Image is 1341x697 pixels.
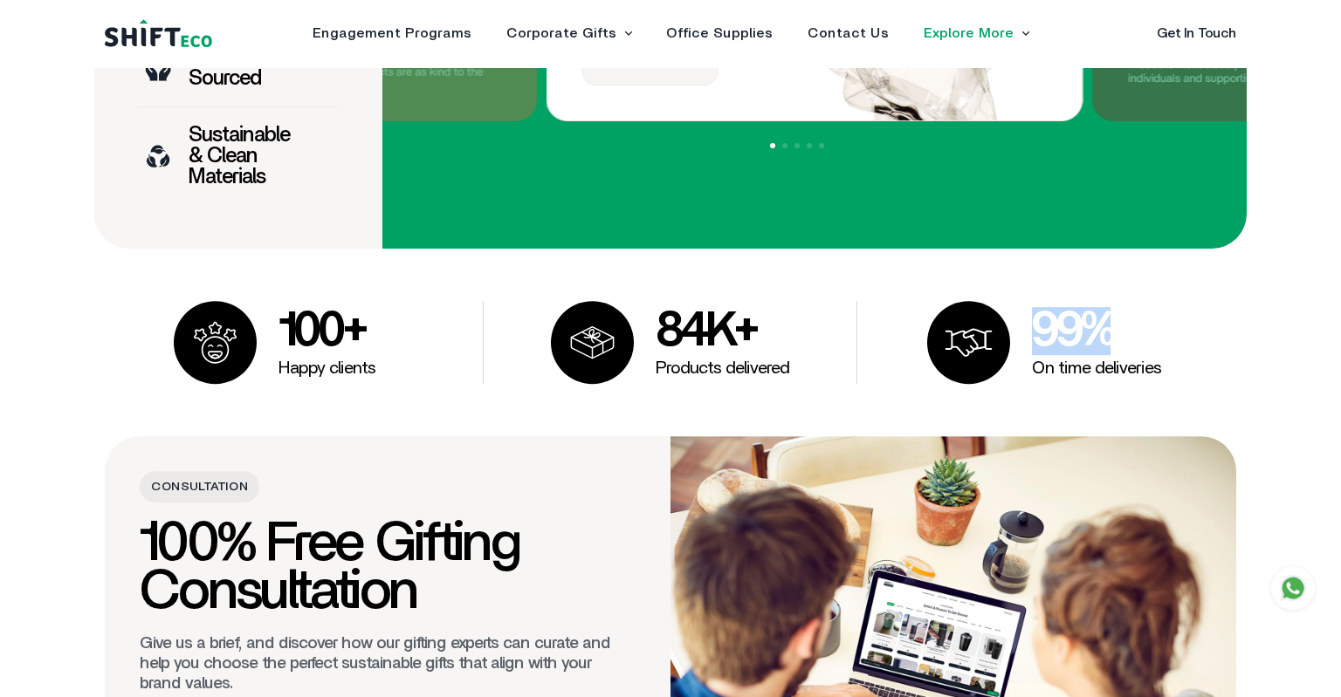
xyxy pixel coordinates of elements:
[568,318,616,366] img: Frame-1.svg
[1032,359,1161,377] p: On time deliveries
[191,318,239,366] img: Frame.svg
[140,634,636,694] p: Give us a brief, and discover how our gifting experts can curate and help you choose the perfect ...
[924,26,1014,40] a: Explore More
[279,359,375,377] p: Happy clients
[945,318,993,366] img: frame-2.svg
[1032,307,1161,355] h3: 99%
[140,520,636,617] h4: 100% Free Gifting Consultation
[808,26,889,40] a: Contact Us
[313,26,471,40] a: Engagement Programs
[666,26,773,40] a: Office Supplies
[189,125,297,188] p: Sustainable & Clean Materials
[140,471,259,502] span: CONSULTATION
[656,307,789,355] h3: 84K+
[656,359,789,377] p: Products delivered
[1157,26,1236,40] a: Get In Touch
[279,307,375,355] h3: 100+
[506,26,616,40] a: Corporate Gifts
